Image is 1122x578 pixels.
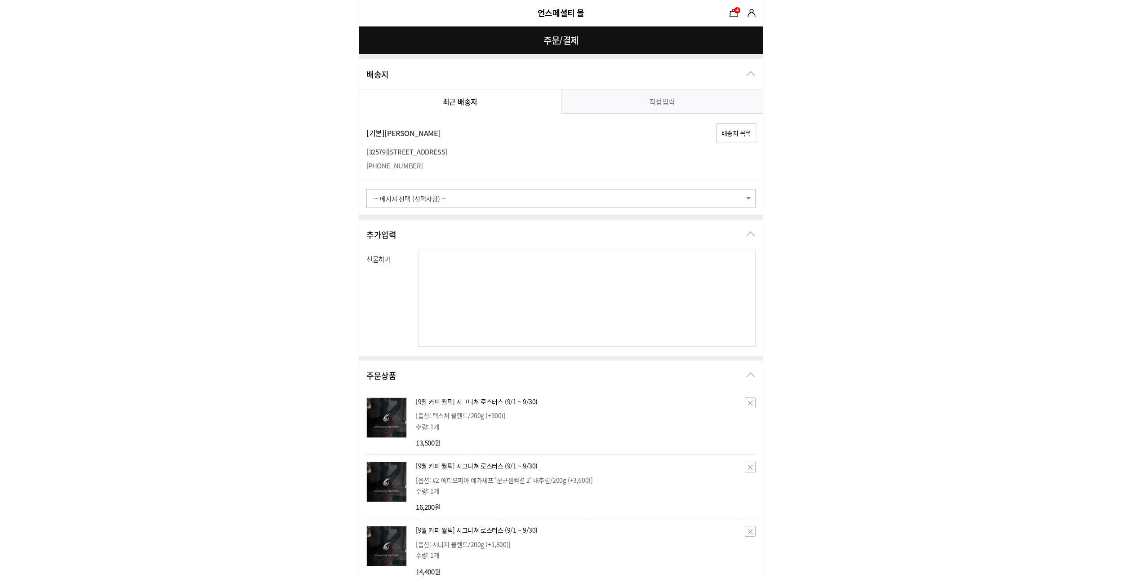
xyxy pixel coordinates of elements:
a: 마이쇼핑 [745,6,758,20]
dd: [PHONE_NUMBER] [360,161,423,171]
span: [PERSON_NAME] [384,128,441,138]
button: 배송지 목록 [717,124,756,142]
span: 16,200원 [416,502,441,512]
strong: 상품명 [416,397,743,406]
h2: 추가입력 [366,229,396,241]
li: 수량: 1개 [416,422,743,432]
a: [9월 커피 월픽] 시그니쳐 로스터스 (9/1 ~ 9/30) [416,397,538,406]
button: 삭제 [745,462,756,472]
a: 장바구니4 [727,6,740,20]
span: 4 [736,7,739,13]
a: [9월 커피 월픽] 시그니쳐 로스터스 (9/1 ~ 9/30) [416,461,538,470]
li: 옵션 [416,410,743,420]
h2: 배송지 [366,68,389,80]
th: 선물하기 [366,250,418,351]
li: 옵션 [416,475,743,485]
a: [9월 커피 월픽] 시그니쳐 로스터스 (9/1 ~ 9/30) [416,525,538,534]
span: 14,400원 [416,567,441,577]
a: 직접입력 [561,89,763,113]
strong: 상품명 [416,525,743,535]
span: [STREET_ADDRESS] [387,147,447,157]
h2: 주문상품 [366,370,396,382]
span: 32579 [369,147,386,157]
button: 삭제 [745,397,756,408]
li: 옵션 [416,539,743,549]
strong: 상품명 [416,461,743,471]
span: 13,500원 [416,438,441,448]
span: [기본] [366,128,384,138]
li: 수량: 1개 [416,486,743,496]
li: 수량: 1개 [416,550,743,560]
p: [옵션: 시너지 블렌드/200g (+1,800)] [416,539,743,549]
p: [옵션: 텍스쳐 블렌드/200g (+900)] [416,410,743,420]
button: 삭제 [745,526,756,537]
p: [옵션: #2 에티오피아 예가체프 '문규셀렉션 2' 내추럴/200g (+3,600)] [416,475,743,485]
a: 최근 배송지 [359,89,561,113]
p: [ ] [366,146,756,157]
h1: 주문/결제 [359,26,763,54]
a: 언스페셜티 몰 [538,7,584,19]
